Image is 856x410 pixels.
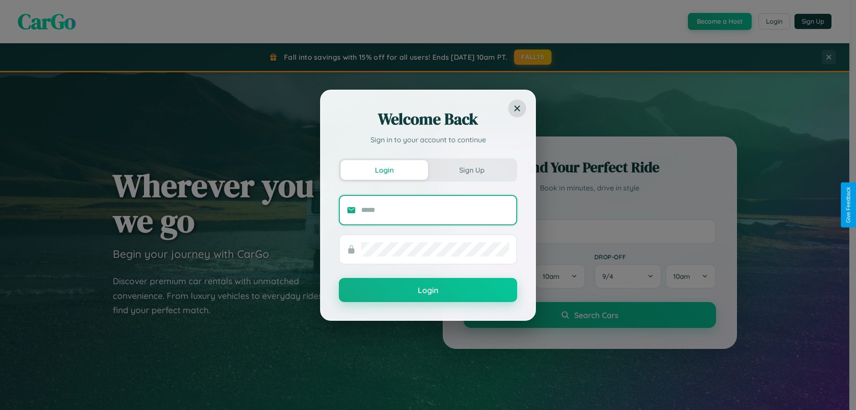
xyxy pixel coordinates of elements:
[339,278,517,302] button: Login
[339,134,517,145] p: Sign in to your account to continue
[428,160,515,180] button: Sign Up
[845,187,852,223] div: Give Feedback
[339,108,517,130] h2: Welcome Back
[341,160,428,180] button: Login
